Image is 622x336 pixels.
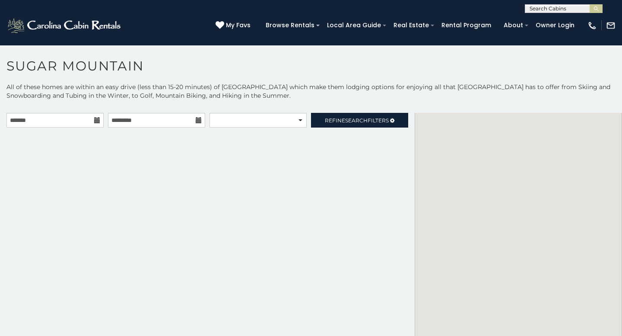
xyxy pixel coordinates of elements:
[226,21,251,30] span: My Favs
[531,19,579,32] a: Owner Login
[6,17,123,34] img: White-1-2.png
[437,19,495,32] a: Rental Program
[606,21,616,30] img: mail-regular-white.png
[345,117,368,124] span: Search
[216,21,253,30] a: My Favs
[325,117,389,124] span: Refine Filters
[499,19,527,32] a: About
[311,113,408,128] a: RefineSearchFilters
[323,19,385,32] a: Local Area Guide
[587,21,597,30] img: phone-regular-white.png
[389,19,433,32] a: Real Estate
[261,19,319,32] a: Browse Rentals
